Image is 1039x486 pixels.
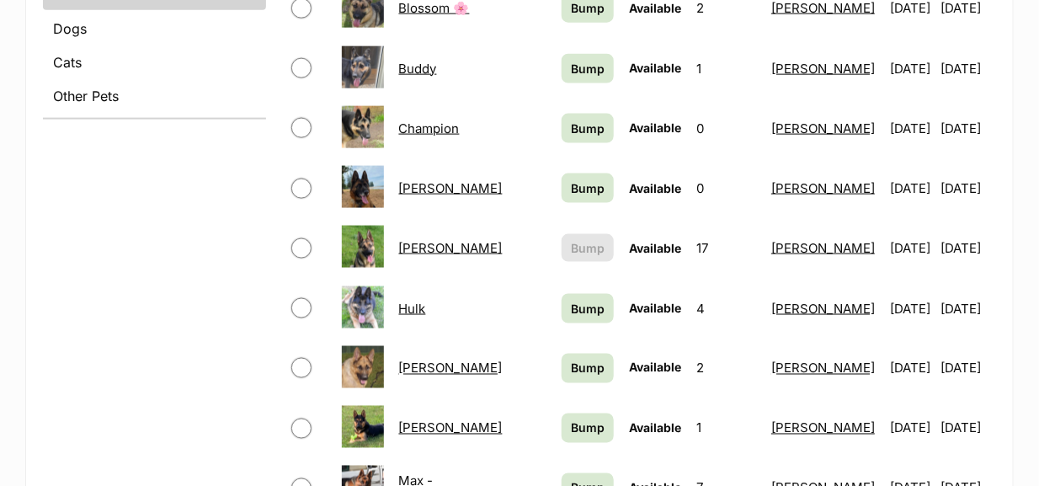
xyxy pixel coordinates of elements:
td: [DATE] [883,99,939,158]
td: [DATE] [941,280,994,338]
span: Available [629,421,681,435]
span: Available [629,241,681,255]
button: Bump [562,234,614,262]
td: [DATE] [883,280,939,338]
a: [PERSON_NAME] [399,360,503,377]
a: Bump [562,174,614,203]
span: Bump [571,120,605,137]
a: Cats [43,47,266,77]
td: 2 [690,339,763,398]
a: Bump [562,54,614,83]
span: Bump [571,419,605,437]
span: Available [629,120,681,135]
td: [DATE] [941,99,994,158]
td: [DATE] [941,159,994,217]
a: Bump [562,294,614,323]
span: Bump [571,239,605,257]
td: [DATE] [883,40,939,98]
a: [PERSON_NAME] [399,420,503,436]
td: [DATE] [883,159,939,217]
td: [DATE] [941,399,994,457]
span: Bump [571,60,605,77]
td: [DATE] [941,219,994,277]
td: [DATE] [883,399,939,457]
a: Hulk [399,301,426,317]
a: Bump [562,354,614,383]
span: Bump [571,360,605,377]
a: Bump [562,414,614,443]
span: Available [629,301,681,315]
span: Bump [571,179,605,197]
span: Available [629,1,681,15]
a: Dogs [43,13,266,44]
a: [PERSON_NAME] [771,360,875,377]
a: [PERSON_NAME] [771,180,875,196]
a: [PERSON_NAME] [771,61,875,77]
a: Champion [399,120,460,136]
a: [PERSON_NAME] [771,120,875,136]
a: [PERSON_NAME] [771,301,875,317]
td: [DATE] [883,339,939,398]
td: 1 [690,40,763,98]
td: 0 [690,99,763,158]
td: [DATE] [941,339,994,398]
a: Bump [562,114,614,143]
span: Available [629,61,681,75]
a: Other Pets [43,81,266,111]
td: 4 [690,280,763,338]
td: 17 [690,219,763,277]
td: [DATE] [941,40,994,98]
td: 0 [690,159,763,217]
span: Available [629,360,681,375]
a: [PERSON_NAME] [399,180,503,196]
a: [PERSON_NAME] [771,420,875,436]
span: Available [629,181,681,195]
a: Buddy [399,61,437,77]
span: Bump [571,300,605,318]
td: 1 [690,399,763,457]
td: [DATE] [883,219,939,277]
a: [PERSON_NAME] [399,240,503,256]
a: [PERSON_NAME] [771,240,875,256]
